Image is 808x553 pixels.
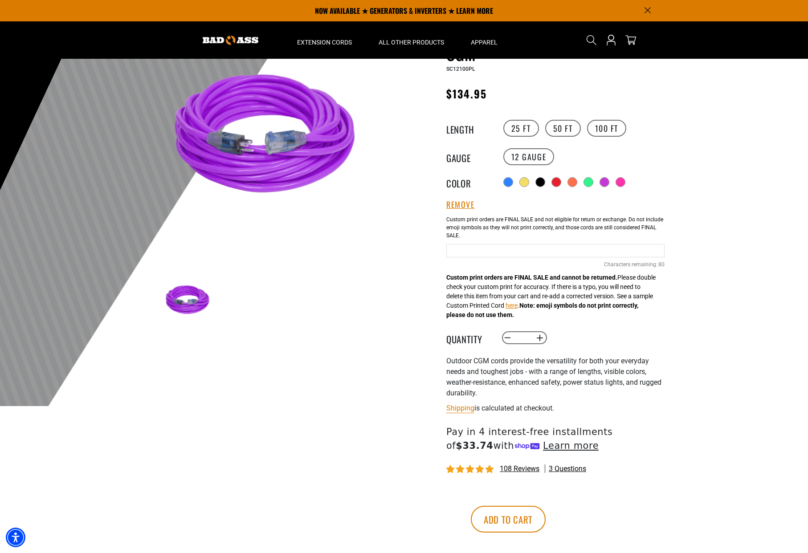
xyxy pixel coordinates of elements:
span: Extension Cords [297,38,352,46]
span: 108 reviews [500,464,539,473]
span: SC12100PL [446,66,475,72]
a: cart [624,35,638,45]
legend: Gauge [446,151,491,163]
label: 12 Gauge [503,148,555,165]
span: Outdoor CGM cords provide the versatility for both your everyday needs and toughest jobs - with a... [446,357,661,397]
button: Add to cart [471,506,546,533]
span: 3 questions [549,464,586,474]
span: 80 [658,260,665,268]
img: Purple [163,275,215,326]
img: Purple [163,30,378,244]
summary: Apparel [457,21,511,59]
a: Open this option [604,21,618,59]
button: Remove [446,200,475,210]
summary: Search [584,33,599,47]
summary: Extension Cords [284,21,365,59]
div: Accessibility Menu [6,528,25,547]
label: 50 FT [545,120,581,137]
summary: All Other Products [365,21,457,59]
label: 100 FT [587,120,627,137]
span: All Other Products [379,38,444,46]
a: Shipping [446,404,474,412]
legend: Length [446,122,491,134]
span: Apparel [471,38,498,46]
legend: Color [446,176,491,188]
span: Characters remaining: [604,261,657,268]
div: is calculated at checkout. [446,402,665,414]
button: here [506,301,518,310]
img: Bad Ass Extension Cords [203,36,258,45]
label: 25 FT [503,120,539,137]
span: 4.81 stars [446,465,495,474]
span: $134.95 [446,85,487,102]
strong: Note: emoji symbols do not print correctly, please do not use them. [446,302,638,318]
label: Quantity [446,332,491,344]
